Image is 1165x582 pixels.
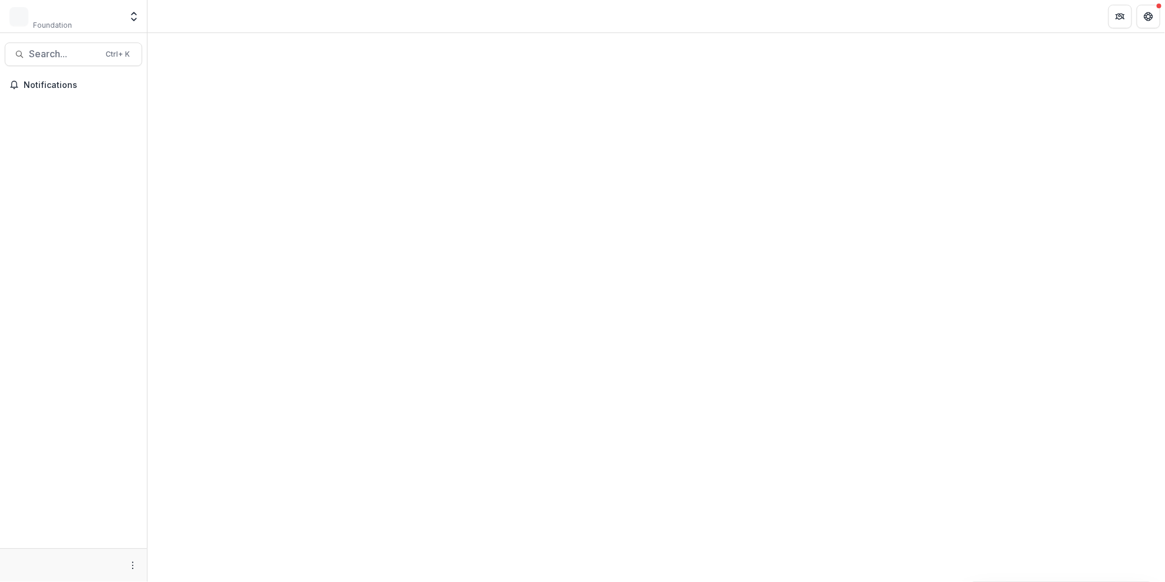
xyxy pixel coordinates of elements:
[5,76,142,94] button: Notifications
[126,5,142,28] button: Open entity switcher
[33,20,72,31] span: Foundation
[1108,5,1132,28] button: Partners
[152,8,202,25] nav: breadcrumb
[126,558,140,573] button: More
[103,48,132,61] div: Ctrl + K
[1137,5,1160,28] button: Get Help
[24,80,137,90] span: Notifications
[29,48,99,60] span: Search...
[5,42,142,66] button: Search...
